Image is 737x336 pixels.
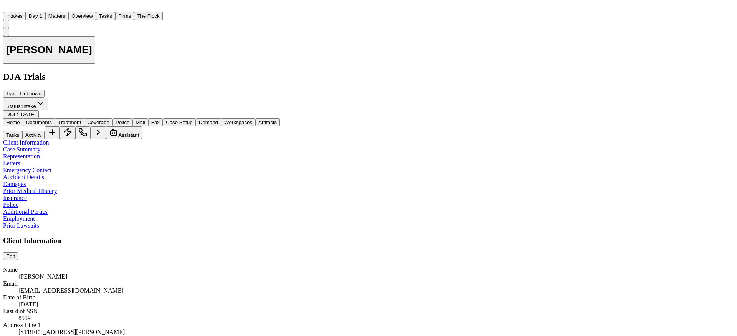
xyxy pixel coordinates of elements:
a: Home [3,5,12,12]
h2: DJA Trials [3,72,734,82]
a: Prior Medical History [3,188,57,194]
span: Police [116,120,129,125]
img: Finch Logo [3,3,12,10]
button: Firms [115,12,134,20]
h1: [PERSON_NAME] [6,44,92,56]
span: Fax [151,120,160,125]
span: Mail [136,120,145,125]
span: Demand [199,120,218,125]
button: Activity [22,131,45,139]
a: Additional Parties [3,208,48,215]
span: [DATE] [20,111,36,117]
span: Home [6,120,20,125]
a: Firms [115,12,134,19]
span: Unknown [20,91,41,96]
a: Intakes [3,12,26,19]
dt: Address Line 1 [3,322,734,329]
span: Coverage [87,120,109,125]
button: Edit matter name [3,36,95,64]
span: Artifacts [258,120,277,125]
div: [EMAIL_ADDRESS][DOMAIN_NAME] [18,287,734,294]
button: Create Immediate Task [60,126,75,139]
span: DOL : [6,111,18,117]
a: Accident Details [3,174,44,180]
a: Police [3,201,18,208]
dt: Email [3,280,734,287]
a: Matters [45,12,68,19]
a: Letters [3,160,20,166]
span: Type : [6,91,19,96]
dt: Date of Birth [3,294,734,301]
a: Overview [68,12,96,19]
a: Emergency Contact [3,167,51,173]
dt: Name [3,266,734,273]
span: Treatment [58,120,81,125]
button: Overview [68,12,96,20]
dt: Last 4 of SSN [3,308,734,315]
span: Edit [6,253,15,259]
button: Edit DOL: 2025-08-01 [3,110,39,118]
div: 8559 [18,315,734,322]
button: Change status from Intake [3,98,48,110]
button: Add Task [45,126,60,139]
span: Intake [22,103,36,109]
button: Assistant [106,126,142,139]
button: Make a Call [75,126,91,139]
button: Tasks [96,12,115,20]
button: Matters [45,12,68,20]
div: [PERSON_NAME] [18,273,734,280]
a: Damages [3,181,26,187]
h3: Client Information [3,236,734,245]
button: Edit [3,252,18,260]
button: Tasks [3,131,22,139]
button: Edit Type: Unknown [3,90,45,98]
a: Employment [3,215,35,222]
a: Case Summary [3,146,40,153]
button: The Flock [134,12,163,20]
button: Intakes [3,12,26,20]
span: Case Setup [166,120,193,125]
button: Copy Matter ID [3,28,9,36]
div: [DATE] [18,301,734,308]
a: Representation [3,153,40,160]
a: The Flock [134,12,163,19]
a: Tasks [96,12,115,19]
span: Documents [26,120,52,125]
button: Day 1 [26,12,45,20]
a: Client Information [3,139,49,146]
span: Assistant [118,132,139,138]
span: Workspaces [224,120,252,125]
div: [STREET_ADDRESS][PERSON_NAME] [18,329,734,336]
a: Insurance [3,195,27,201]
span: Status: [6,103,22,109]
a: Prior Lawsuits [3,222,39,229]
a: Day 1 [26,12,45,19]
